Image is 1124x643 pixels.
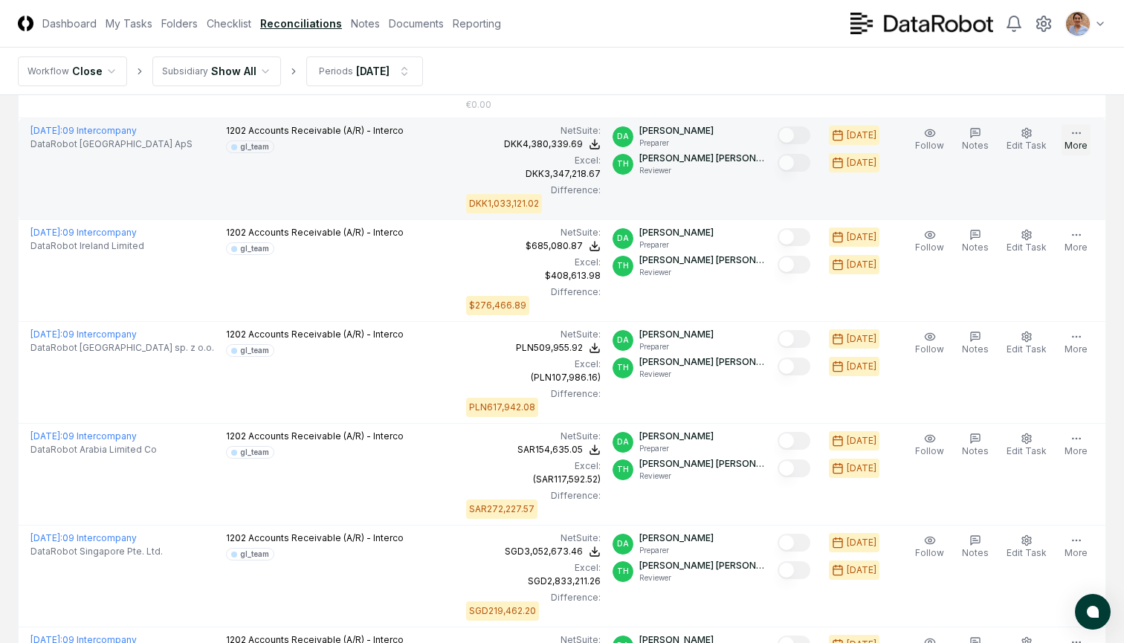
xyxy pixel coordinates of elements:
[30,341,214,355] span: DataRobot [GEOGRAPHIC_DATA] sp. z o.o.
[240,243,269,254] div: gl_team
[466,531,601,545] div: NetSuite :
[466,430,601,443] div: NetSuite :
[504,138,601,151] button: DKK4,380,339.69
[959,531,992,563] button: Notes
[847,434,876,447] div: [DATE]
[778,126,810,144] button: Mark complete
[959,328,992,359] button: Notes
[466,98,491,112] div: €0.00
[248,532,404,543] span: Accounts Receivable (A/R) - Interco
[356,63,390,79] div: [DATE]
[240,447,269,458] div: gl_team
[962,140,989,151] span: Notes
[517,443,601,456] button: SAR154,635.05
[639,253,766,267] p: [PERSON_NAME] [PERSON_NAME]
[639,124,714,138] p: [PERSON_NAME]
[617,362,629,373] span: TH
[30,532,137,543] a: [DATE]:09 Intercompany
[226,532,246,543] span: 1202
[778,459,810,477] button: Mark complete
[959,226,992,257] button: Notes
[959,124,992,155] button: Notes
[1007,445,1047,456] span: Edit Task
[639,355,766,369] p: [PERSON_NAME] [PERSON_NAME]
[639,341,714,352] p: Preparer
[959,430,992,461] button: Notes
[306,56,423,86] button: Periods[DATE]
[1066,12,1090,36] img: ACg8ocJQMOvmSPd3UL49xc9vpCPVmm11eU3MHvqasztQ5vlRzJrDCoM=s96-c
[466,328,601,341] div: NetSuite :
[466,561,601,575] div: Excel:
[1007,242,1047,253] span: Edit Task
[639,226,714,239] p: [PERSON_NAME]
[526,239,601,253] button: $685,080.87
[639,531,714,545] p: [PERSON_NAME]
[1004,226,1050,257] button: Edit Task
[466,459,601,473] div: Excel:
[847,230,876,244] div: [DATE]
[847,563,876,577] div: [DATE]
[106,16,152,31] a: My Tasks
[531,371,601,384] div: (PLN107,986.16)
[847,258,876,271] div: [DATE]
[962,242,989,253] span: Notes
[504,138,583,151] div: DKK4,380,339.69
[516,341,583,355] div: PLN509,955.92
[915,547,944,558] span: Follow
[915,445,944,456] span: Follow
[18,16,33,31] img: Logo
[1062,531,1091,563] button: More
[30,430,62,442] span: [DATE] :
[912,430,947,461] button: Follow
[526,167,601,181] div: DKK3,347,218.67
[778,330,810,348] button: Mark complete
[248,329,404,340] span: Accounts Receivable (A/R) - Interco
[453,16,501,31] a: Reporting
[30,443,157,456] span: DataRobot Arabia Limited Co
[778,534,810,552] button: Mark complete
[912,124,947,155] button: Follow
[847,360,876,373] div: [DATE]
[18,56,423,86] nav: breadcrumb
[1007,140,1047,151] span: Edit Task
[466,154,601,167] div: Excel:
[639,457,766,471] p: [PERSON_NAME] [PERSON_NAME]
[466,124,601,138] div: NetSuite :
[639,430,714,443] p: [PERSON_NAME]
[469,604,536,618] div: SGD219,462.20
[639,545,714,556] p: Preparer
[389,16,444,31] a: Documents
[30,545,163,558] span: DataRobot Singapore Pte. Ltd.
[162,65,208,78] div: Subsidiary
[42,16,97,31] a: Dashboard
[248,430,404,442] span: Accounts Receivable (A/R) - Interco
[847,129,876,142] div: [DATE]
[240,549,269,560] div: gl_team
[516,341,601,355] button: PLN509,955.92
[847,332,876,346] div: [DATE]
[912,226,947,257] button: Follow
[1007,547,1047,558] span: Edit Task
[778,358,810,375] button: Mark complete
[505,545,601,558] button: SGD3,052,673.46
[915,140,944,151] span: Follow
[639,165,766,176] p: Reviewer
[617,436,629,447] span: DA
[778,561,810,579] button: Mark complete
[639,267,766,278] p: Reviewer
[1007,343,1047,355] span: Edit Task
[466,285,601,299] div: Difference:
[639,559,766,572] p: [PERSON_NAME] [PERSON_NAME]
[962,547,989,558] span: Notes
[639,138,714,149] p: Preparer
[30,125,137,136] a: [DATE]:09 Intercompany
[847,156,876,169] div: [DATE]
[466,358,601,371] div: Excel:
[466,591,601,604] div: Difference:
[617,335,629,346] span: DA
[847,462,876,475] div: [DATE]
[545,269,601,282] div: $408,613.98
[962,343,989,355] span: Notes
[639,572,766,584] p: Reviewer
[639,239,714,251] p: Preparer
